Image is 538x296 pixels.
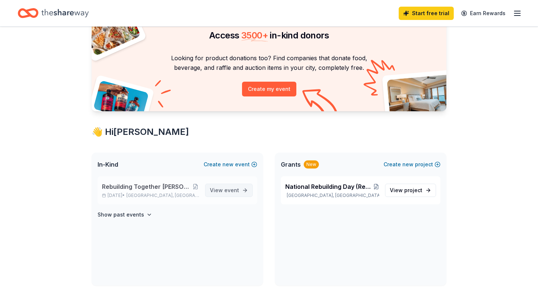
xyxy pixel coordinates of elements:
span: new [402,160,413,169]
span: 3500 + [241,30,268,41]
span: [GEOGRAPHIC_DATA], [GEOGRAPHIC_DATA] [126,193,199,198]
span: new [222,160,234,169]
span: Access in-kind donors [209,30,329,41]
p: Looking for product donations too? Find companies that donate food, beverage, and raffle and auct... [101,53,437,73]
button: Create my event [242,82,296,96]
div: New [304,160,319,169]
span: View [390,186,422,195]
p: [GEOGRAPHIC_DATA], [GEOGRAPHIC_DATA] [285,193,379,198]
img: Pizza [84,9,141,56]
p: [DATE] • [102,193,199,198]
span: project [404,187,422,193]
button: Show past events [98,210,152,219]
h4: Show past events [98,210,144,219]
div: 👋 Hi [PERSON_NAME] [92,126,446,138]
img: Curvy arrow [302,89,339,117]
a: Start free trial [399,7,454,20]
a: View event [205,184,253,197]
a: Earn Rewards [457,7,510,20]
span: National Rebuilding Day (Rebuilding Together [PERSON_NAME][GEOGRAPHIC_DATA]) [285,182,373,191]
button: Createnewproject [384,160,440,169]
span: Grants [281,160,301,169]
a: Home [18,4,89,22]
span: event [224,187,239,193]
a: View project [385,184,436,197]
button: Createnewevent [204,160,257,169]
span: In-Kind [98,160,118,169]
span: View [210,186,239,195]
span: Rebuilding Together [PERSON_NAME] Valley's Golf Fundraiser [102,182,192,191]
